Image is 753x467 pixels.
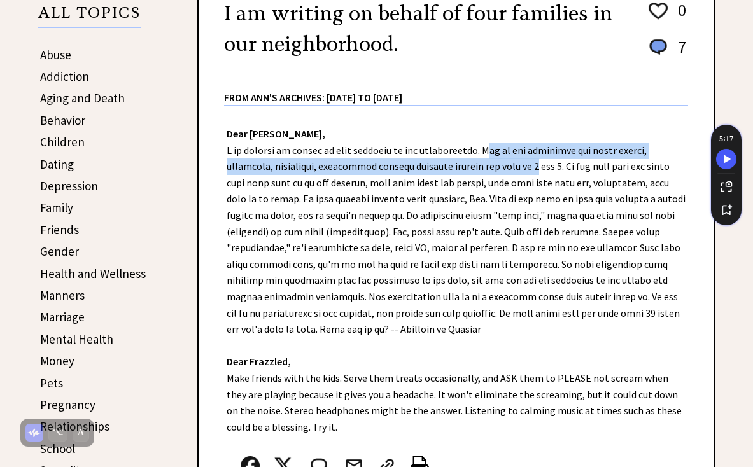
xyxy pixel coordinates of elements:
[40,113,85,128] a: Behavior
[40,309,85,324] a: Marriage
[40,47,71,62] a: Abuse
[40,244,79,259] a: Gender
[40,288,85,303] a: Manners
[40,331,113,347] a: Mental Health
[40,69,89,84] a: Addiction
[40,222,79,237] a: Friends
[40,441,75,456] a: School
[672,36,687,70] td: 7
[227,355,291,368] strong: Dear Frazzled,
[647,37,670,57] img: message_round%201.png
[224,71,688,105] div: From Ann's Archives: [DATE] to [DATE]
[40,90,125,106] a: Aging and Death
[40,375,63,391] a: Pets
[40,353,74,368] a: Money
[40,134,85,150] a: Children
[40,157,74,172] a: Dating
[38,6,141,27] p: ALL TOPICS
[40,266,146,281] a: Health and Wellness
[227,127,325,140] strong: Dear [PERSON_NAME],
[40,200,73,215] a: Family
[40,397,95,412] a: Pregnancy
[40,178,98,193] a: Depression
